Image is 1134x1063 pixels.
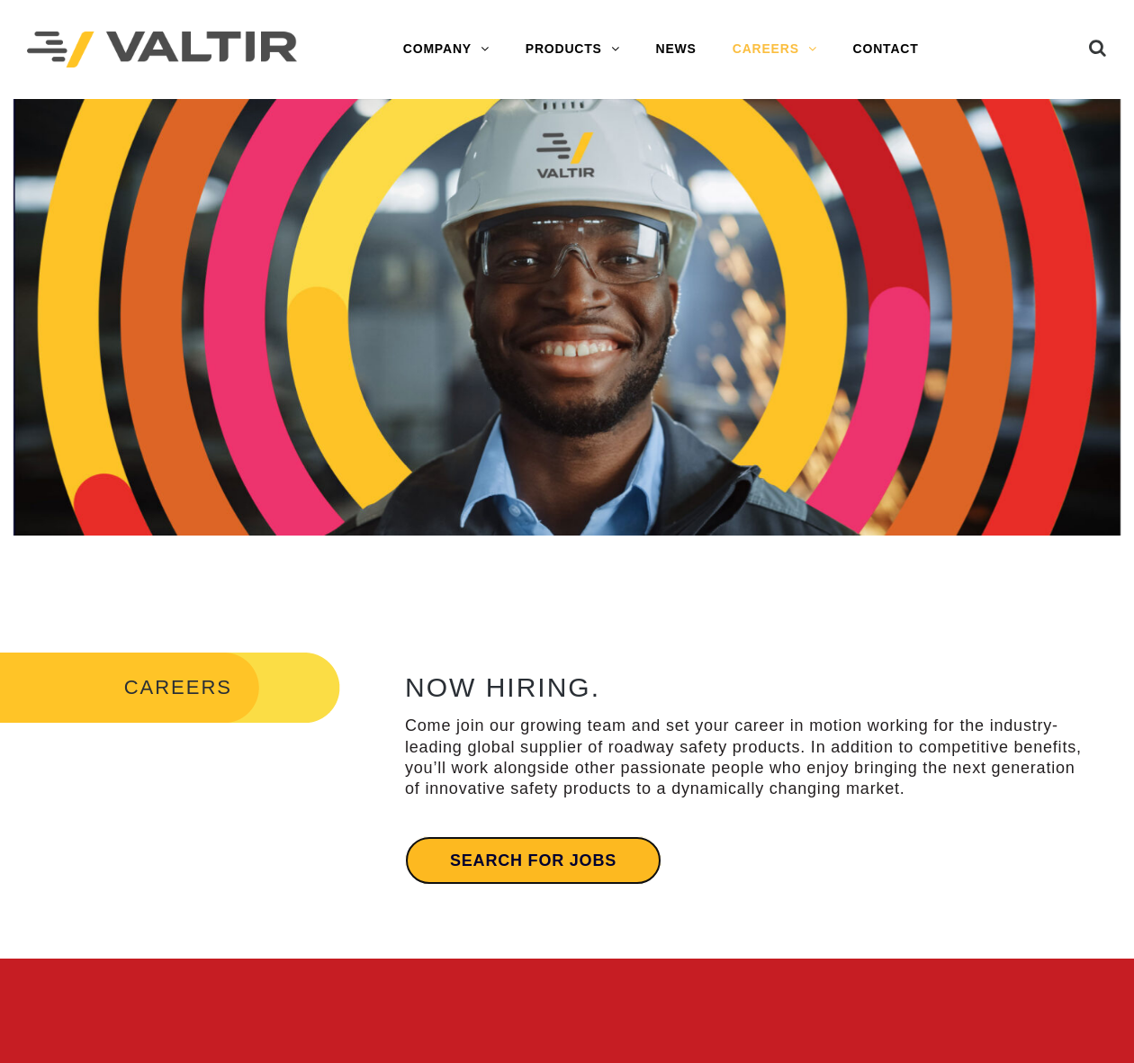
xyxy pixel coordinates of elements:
p: Come join our growing team and set your career in motion working for the industry-leading global ... [405,716,1085,800]
a: CONTACT [835,32,937,68]
a: Search for jobs [405,836,661,885]
a: CAREERS [715,32,835,68]
a: NEWS [638,32,715,68]
a: PRODUCTS [508,32,638,68]
h2: NOW HIRING. [405,672,1085,702]
img: Careers_Header [13,99,1120,536]
img: Valtir [27,32,297,68]
a: COMPANY [385,32,508,68]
